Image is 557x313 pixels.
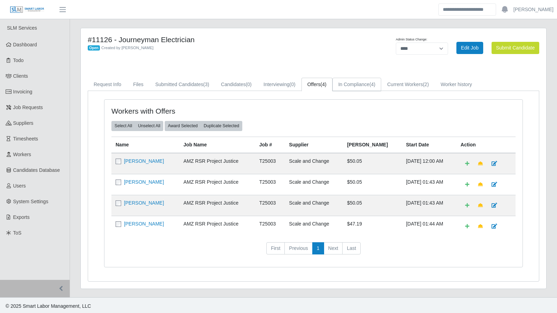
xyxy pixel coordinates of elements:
span: SLM Services [7,25,37,31]
span: Todo [13,58,24,63]
th: Supplier [285,137,343,153]
td: $50.05 [343,195,402,216]
a: [PERSON_NAME] [124,158,164,164]
a: Current Workers [381,78,435,91]
th: Job # [255,137,285,153]
a: 1 [312,242,324,255]
th: Job Name [179,137,255,153]
h4: #11126 - Journeyman Electrician [88,35,347,44]
h4: Workers with Offers [111,107,274,115]
th: Name [111,137,179,153]
td: Scale and Change [285,195,343,216]
div: bulk actions [111,121,163,131]
a: Make Team Lead [473,220,487,232]
input: Search [438,3,496,16]
span: (0) [246,82,252,87]
a: [PERSON_NAME] [513,6,554,13]
span: (4) [369,82,375,87]
td: Scale and Change [285,174,343,195]
a: Add Default Cost Code [461,178,474,191]
span: Timesheets [13,136,38,142]
span: (4) [321,82,327,87]
label: Admin Status Change: [396,37,427,42]
a: Request Info [88,78,127,91]
span: (3) [203,82,209,87]
td: $50.05 [343,174,402,195]
th: [PERSON_NAME] [343,137,402,153]
span: (2) [423,82,429,87]
td: T25003 [255,195,285,216]
span: Dashboard [13,42,37,47]
td: AMZ RSR Project Justice [179,153,255,174]
a: Make Team Lead [473,178,487,191]
td: [DATE] 12:00 AM [402,153,456,174]
td: $50.05 [343,153,402,174]
span: (0) [290,82,296,87]
td: AMZ RSR Project Justice [179,216,255,237]
span: Created by [PERSON_NAME] [101,46,154,50]
span: Users [13,183,26,189]
td: [DATE] 01:44 AM [402,216,456,237]
a: Submitted Candidates [149,78,215,91]
a: Add Default Cost Code [461,158,474,170]
td: AMZ RSR Project Justice [179,195,255,216]
nav: pagination [111,242,516,260]
td: AMZ RSR Project Justice [179,174,255,195]
button: Award Selected [165,121,201,131]
button: Select All [111,121,135,131]
a: Make Team Lead [473,199,487,212]
a: [PERSON_NAME] [124,200,164,206]
a: Add Default Cost Code [461,199,474,212]
td: T25003 [255,153,285,174]
span: Job Requests [13,105,43,110]
span: Exports [13,214,30,220]
div: bulk actions [165,121,242,131]
td: [DATE] 01:43 AM [402,174,456,195]
span: System Settings [13,199,48,204]
a: [PERSON_NAME] [124,179,164,185]
span: Candidates Database [13,167,60,173]
a: Worker history [435,78,478,91]
a: Files [127,78,149,91]
a: Candidates [215,78,258,91]
td: Scale and Change [285,153,343,174]
span: © 2025 Smart Labor Management, LLC [6,303,91,309]
span: Invoicing [13,89,32,94]
a: [PERSON_NAME] [124,221,164,227]
th: Action [456,137,516,153]
a: In Compliance [332,78,382,91]
th: Start Date [402,137,456,153]
span: Open [88,45,100,51]
button: Duplicate Selected [201,121,242,131]
a: Make Team Lead [473,158,487,170]
button: Unselect All [135,121,163,131]
td: T25003 [255,216,285,237]
td: Scale and Change [285,216,343,237]
td: [DATE] 01:43 AM [402,195,456,216]
img: SLM Logo [10,6,45,14]
td: $47.19 [343,216,402,237]
button: Submit Candidate [492,42,539,54]
a: Interviewing [258,78,301,91]
span: Clients [13,73,28,79]
span: ToS [13,230,22,236]
span: Suppliers [13,120,33,126]
a: Add Default Cost Code [461,220,474,232]
a: Edit Job [456,42,483,54]
span: Workers [13,152,31,157]
td: T25003 [255,174,285,195]
a: Offers [301,78,332,91]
